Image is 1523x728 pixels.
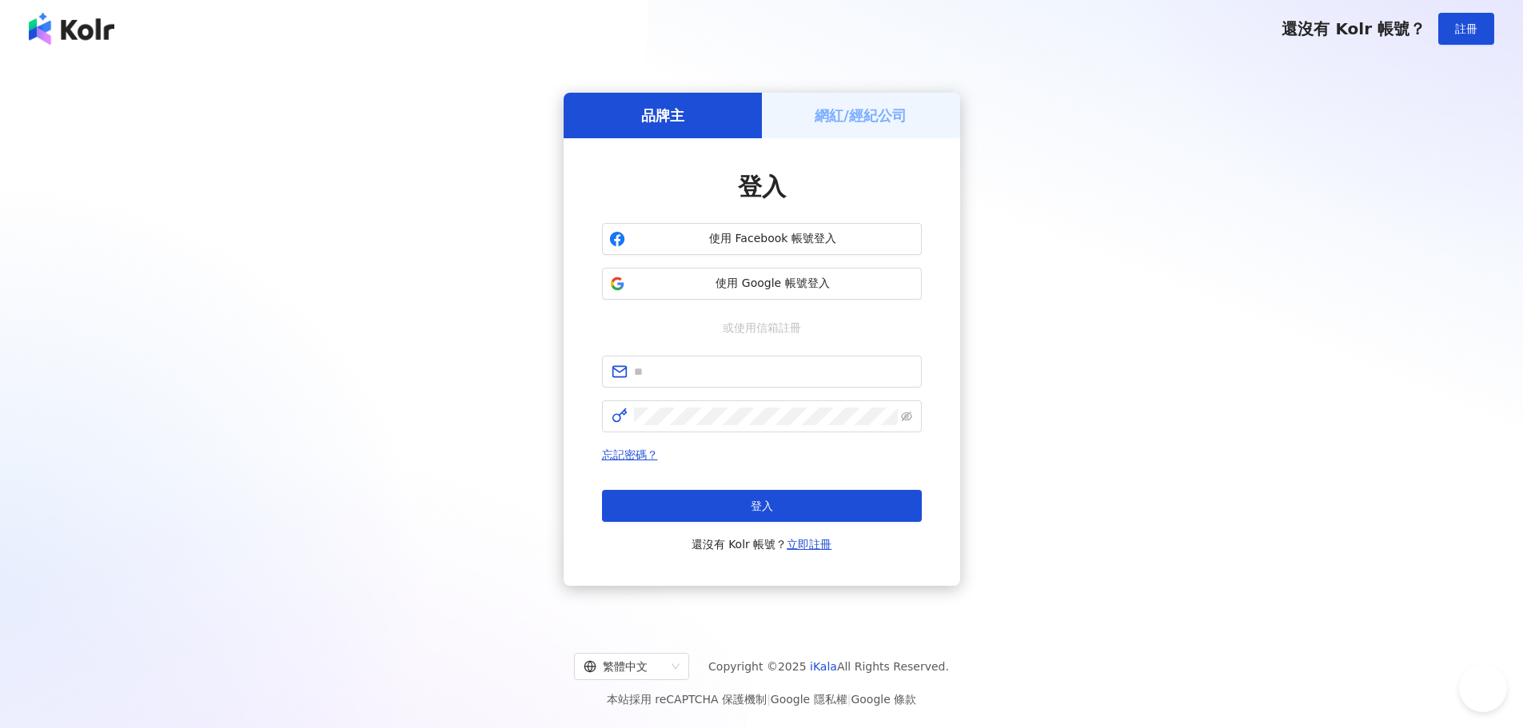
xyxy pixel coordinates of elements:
[815,105,907,125] h5: 網紅/經紀公司
[847,693,851,706] span: |
[584,654,665,679] div: 繁體中文
[751,499,773,512] span: 登入
[632,276,915,292] span: 使用 Google 帳號登入
[1459,664,1507,712] iframe: Help Scout Beacon - Open
[692,535,832,554] span: 還沒有 Kolr 帳號？
[602,223,922,255] button: 使用 Facebook 帳號登入
[712,319,812,336] span: 或使用信箱註冊
[851,693,916,706] a: Google 條款
[901,411,912,422] span: eye-invisible
[602,490,922,522] button: 登入
[738,173,786,201] span: 登入
[602,448,658,461] a: 忘記密碼？
[29,13,114,45] img: logo
[1455,22,1477,35] span: 註冊
[1438,13,1494,45] button: 註冊
[771,693,847,706] a: Google 隱私權
[810,660,837,673] a: iKala
[632,231,915,247] span: 使用 Facebook 帳號登入
[787,538,831,551] a: 立即註冊
[708,657,949,676] span: Copyright © 2025 All Rights Reserved.
[641,105,684,125] h5: 品牌主
[607,690,916,709] span: 本站採用 reCAPTCHA 保護機制
[767,693,771,706] span: |
[602,268,922,300] button: 使用 Google 帳號登入
[1282,19,1425,38] span: 還沒有 Kolr 帳號？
